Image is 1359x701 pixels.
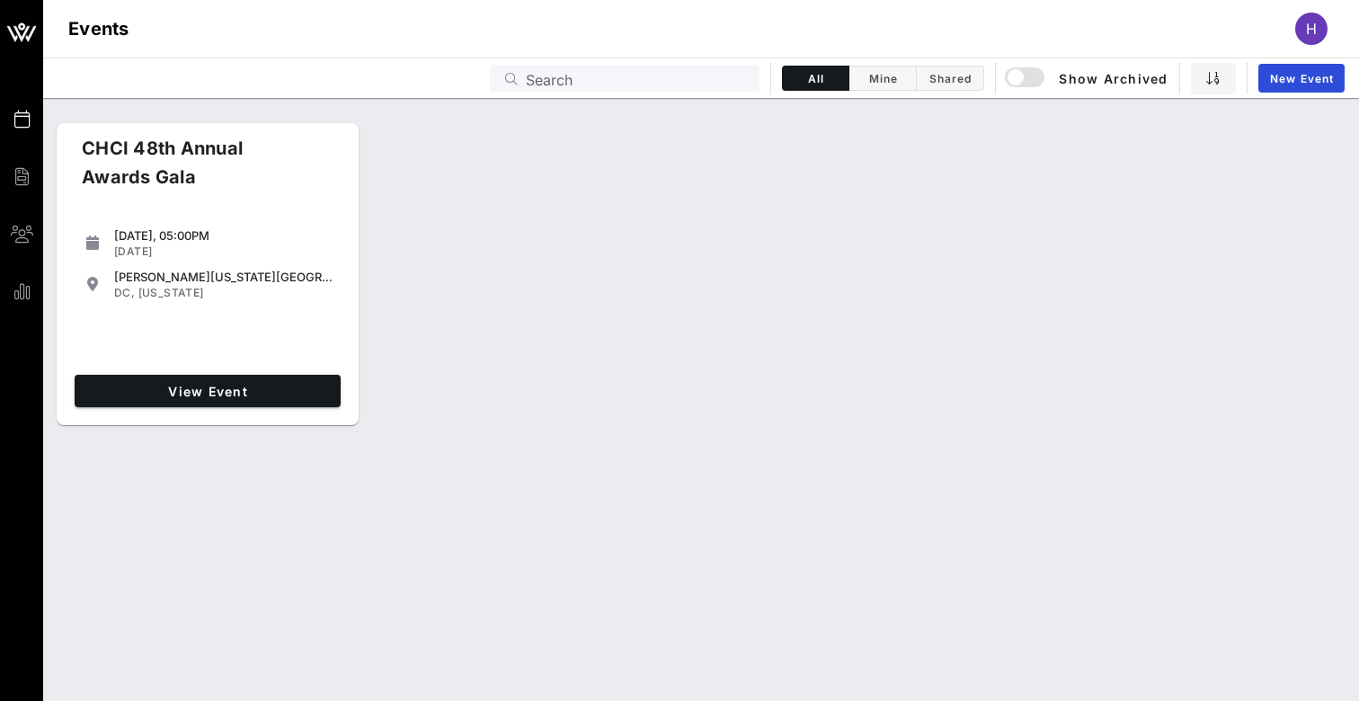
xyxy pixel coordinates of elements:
[68,14,129,43] h1: Events
[114,244,333,259] div: [DATE]
[794,72,838,85] span: All
[114,270,333,284] div: [PERSON_NAME][US_STATE][GEOGRAPHIC_DATA]
[75,375,341,407] a: View Event
[1295,13,1328,45] div: H
[138,286,204,299] span: [US_STATE]
[782,66,849,91] button: All
[860,72,905,85] span: Mine
[1008,67,1168,89] span: Show Archived
[67,134,321,206] div: CHCI 48th Annual Awards Gala
[114,286,135,299] span: DC,
[928,72,973,85] span: Shared
[1007,62,1168,94] button: Show Archived
[1306,20,1317,38] span: H
[114,228,333,243] div: [DATE], 05:00PM
[1258,64,1345,93] a: New Event
[82,384,333,399] span: View Event
[917,66,984,91] button: Shared
[1269,72,1334,85] span: New Event
[849,66,917,91] button: Mine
